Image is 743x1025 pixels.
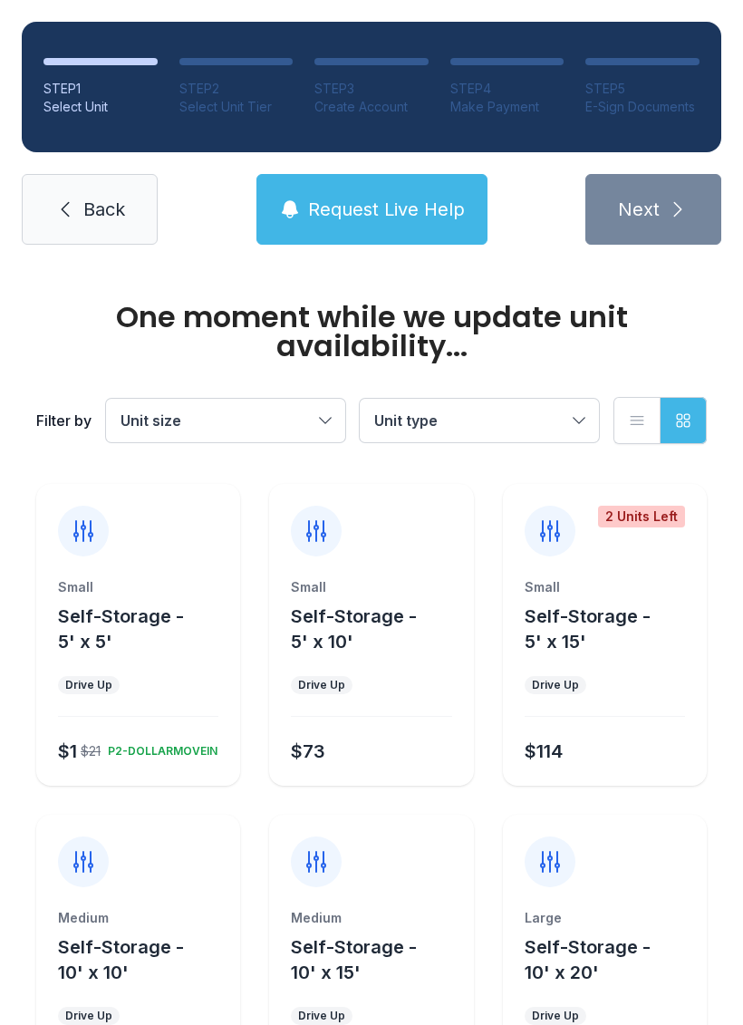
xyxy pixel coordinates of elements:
[83,197,125,222] span: Back
[585,98,700,116] div: E-Sign Documents
[525,934,700,985] button: Self-Storage - 10' x 20'
[291,739,325,764] div: $73
[314,98,429,116] div: Create Account
[106,399,345,442] button: Unit size
[291,578,451,596] div: Small
[58,578,218,596] div: Small
[314,80,429,98] div: STEP 3
[58,605,184,653] span: Self-Storage - 5' x 5'
[450,98,564,116] div: Make Payment
[525,605,651,653] span: Self-Storage - 5' x 15'
[525,909,685,927] div: Large
[179,98,294,116] div: Select Unit Tier
[525,604,700,654] button: Self-Storage - 5' x 15'
[58,934,233,985] button: Self-Storage - 10' x 10'
[360,399,599,442] button: Unit type
[298,1009,345,1023] div: Drive Up
[525,936,651,983] span: Self-Storage - 10' x 20'
[121,411,181,430] span: Unit size
[291,934,466,985] button: Self-Storage - 10' x 15'
[179,80,294,98] div: STEP 2
[58,909,218,927] div: Medium
[291,909,451,927] div: Medium
[101,737,217,759] div: P2-DOLLARMOVEIN
[585,80,700,98] div: STEP 5
[43,80,158,98] div: STEP 1
[36,303,707,361] div: One moment while we update unit availability...
[81,742,101,760] div: $21
[65,1009,112,1023] div: Drive Up
[58,604,233,654] button: Self-Storage - 5' x 5'
[58,739,77,764] div: $1
[58,936,184,983] span: Self-Storage - 10' x 10'
[291,936,417,983] span: Self-Storage - 10' x 15'
[36,410,92,431] div: Filter by
[291,605,417,653] span: Self-Storage - 5' x 10'
[598,506,685,527] div: 2 Units Left
[450,80,564,98] div: STEP 4
[43,98,158,116] div: Select Unit
[374,411,438,430] span: Unit type
[618,197,660,222] span: Next
[291,604,466,654] button: Self-Storage - 5' x 10'
[298,678,345,692] div: Drive Up
[65,678,112,692] div: Drive Up
[532,678,579,692] div: Drive Up
[308,197,465,222] span: Request Live Help
[532,1009,579,1023] div: Drive Up
[525,739,563,764] div: $114
[525,578,685,596] div: Small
